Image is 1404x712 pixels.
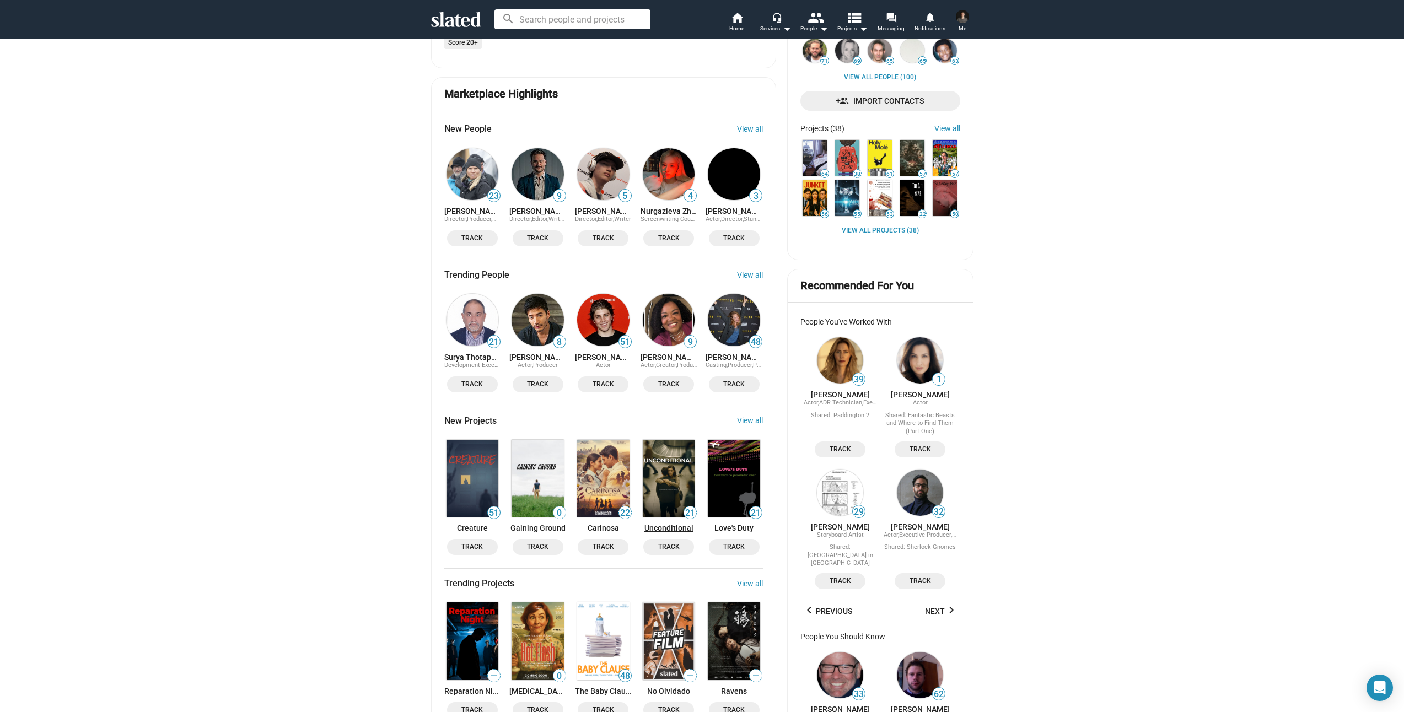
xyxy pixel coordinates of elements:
[842,226,919,235] a: View all Projects (38)
[643,539,694,555] button: Track
[884,543,956,552] div: Shared: Sherlock Gnomes
[447,148,499,201] img: Lindsay Gossling
[804,399,819,406] span: Actor,
[865,138,894,178] a: Holy Molé
[898,178,927,218] a: The 8th Year
[444,687,501,695] a: Reparation Night
[643,602,695,679] img: No Olvidado
[494,9,650,29] input: Search people and projects
[619,508,631,519] span: 22
[800,632,960,641] div: People You Should Know
[577,602,630,679] img: The Baby Clause
[641,600,697,682] a: No Olvidado
[716,541,753,553] span: Track
[706,353,762,362] a: [PERSON_NAME]
[684,191,696,202] span: 4
[800,22,828,35] div: People
[837,22,868,35] span: Projects
[512,440,564,517] img: Gaining Ground
[708,602,760,679] img: Ravens
[519,233,557,244] span: Track
[519,541,557,553] span: Track
[918,211,926,218] span: 22
[872,11,911,35] a: Messaging
[895,441,945,457] button: Track
[753,362,816,369] span: Production Coordinator
[578,539,628,555] button: Track
[706,600,762,682] a: Ravens
[853,171,861,177] span: 38
[886,171,894,177] span: 61
[577,148,630,201] img: Jack Schofield
[835,39,859,63] img: Summer Greenwood
[578,230,628,246] button: Track
[811,522,870,531] a: [PERSON_NAME]
[447,294,499,346] img: Surya Thotapalli
[488,191,500,202] span: 23
[737,416,763,425] a: View all
[821,171,829,177] span: 64
[821,444,859,455] span: Track
[643,230,694,246] button: Track
[467,215,496,223] span: Producer,
[750,191,762,202] span: 3
[643,294,695,346] img: AlgeRita Wynn
[447,440,499,517] img: Creature
[706,207,762,215] a: [PERSON_NAME]
[728,362,753,369] span: Producer,
[641,362,656,369] span: Actor,
[886,211,894,218] span: 53
[750,671,762,681] span: —
[553,191,566,202] span: 9
[548,215,566,223] span: Writer,
[509,438,566,519] a: Gaining Ground
[897,652,943,698] img: James Harris
[737,125,763,133] a: View all
[833,138,862,178] a: The Boy At The Back Of The Class
[575,438,632,519] a: Carinosa
[817,22,830,35] mat-icon: arrow_drop_down
[898,138,927,178] a: Odysseus the Immortal
[575,353,632,362] a: [PERSON_NAME]
[575,524,632,532] a: Carinosa
[553,337,566,348] span: 8
[584,379,622,390] span: Track
[930,138,959,178] a: Bottle Shock - Animated remake
[821,211,829,218] span: 56
[716,233,753,244] span: Track
[853,689,865,700] span: 33
[1367,675,1393,701] div: Open Intercom Messenger
[815,573,865,589] button: Track
[575,207,632,215] a: [PERSON_NAME]
[891,522,950,531] a: [PERSON_NAME]
[750,508,762,519] span: 21
[934,124,960,133] a: View all
[886,58,894,64] span: 65
[492,215,509,223] span: Writer
[817,531,864,538] span: Storyboard Artist
[509,353,566,362] a: [PERSON_NAME]
[878,22,905,35] span: Messaging
[444,36,482,49] li: Score 20+
[853,374,865,385] span: 39
[553,671,566,682] span: 0
[821,58,829,64] span: 71
[817,652,863,698] img: Gareth Wiley
[933,180,957,216] img: The Writing Desk
[911,11,949,35] a: Notifications
[684,508,696,519] span: 21
[803,601,852,621] span: Previous
[706,524,762,532] a: Love's Duty
[650,379,687,390] span: Track
[447,376,498,392] button: Track
[708,148,760,201] img: Sam Meola
[444,123,492,134] span: New People
[868,140,892,176] img: Holy Molé
[884,412,957,436] div: Shared: Fantastic Beasts and Where to Find Them (Part One)
[780,22,793,35] mat-icon: arrow_drop_down
[846,9,862,25] mat-icon: view_list
[656,362,677,369] span: Creator,
[933,689,945,700] span: 62
[619,337,631,348] span: 51
[744,215,793,223] span: Stunt Coordinator,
